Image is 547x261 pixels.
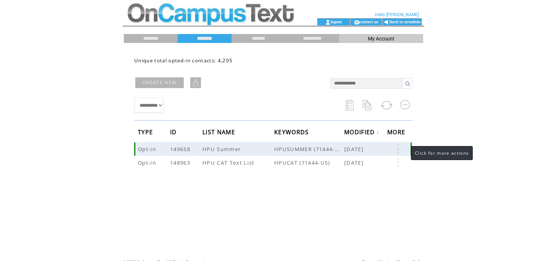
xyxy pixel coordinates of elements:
span: KEYWORDS [274,126,311,140]
span: Hello [PERSON_NAME] [375,12,419,17]
span: LIST NAME [202,126,237,140]
a: KEYWORDS [274,130,311,134]
span: Click for more actions [415,150,469,156]
a: Back to octadmin [389,20,421,24]
span: ID [170,126,179,140]
img: upload.png [192,79,199,86]
span: 148963 [170,159,192,166]
a: logout [331,19,342,24]
img: backArrow.gif [383,19,389,25]
span: Opt-in [138,145,158,153]
img: contact_us_icon.gif [354,19,359,25]
a: CREATE NEW [135,77,184,88]
span: My Account [368,36,394,42]
span: Unique total opted-in contacts: 4,205 [134,57,233,64]
span: HPU Summer [202,145,243,153]
a: LIST NAME [202,130,237,134]
span: MODIFIED [344,126,377,140]
a: MODIFIED↓ [344,130,379,134]
img: account_icon.gif [325,19,331,25]
span: [DATE] [344,159,365,166]
span: TYPE [138,126,155,140]
span: HPUSUMMER (71444-US) [274,145,344,153]
span: HPUCAT (71444-US) [274,159,344,166]
span: Opt-in [138,159,158,166]
span: 149658 [170,145,192,153]
span: MORE [387,126,407,140]
a: contact us [359,19,378,24]
span: [DATE] [344,145,365,153]
a: ID [170,130,179,134]
span: HPU CAT Text List [202,159,256,166]
a: TYPE [138,130,155,134]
